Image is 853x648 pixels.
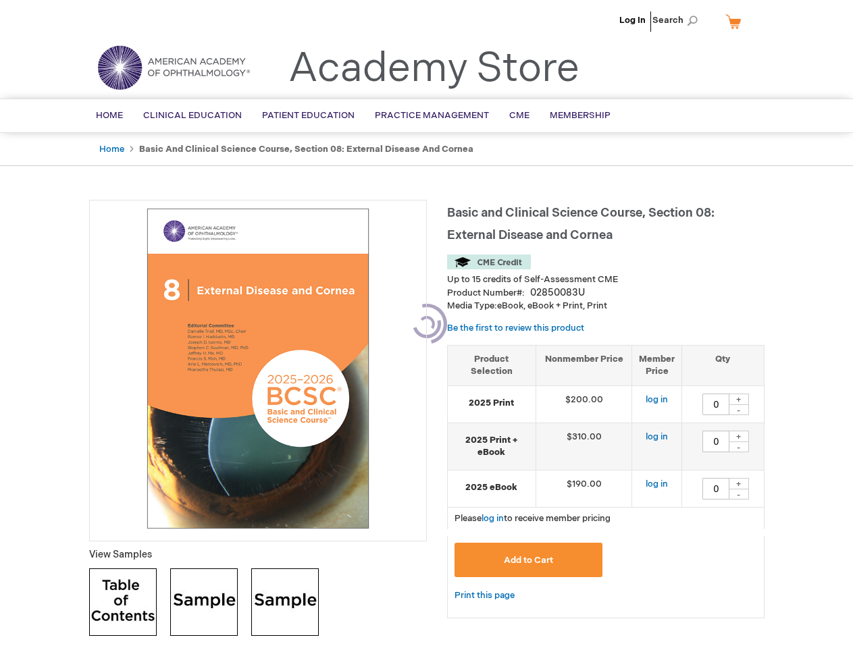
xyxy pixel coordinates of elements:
span: Add to Cart [504,555,553,566]
p: eBook, eBook + Print, Print [447,300,765,313]
span: CME [509,110,529,121]
a: Print this page [455,587,515,604]
a: log in [646,394,668,405]
button: Add to Cart [455,543,603,577]
div: - [729,489,749,500]
span: Home [96,110,123,121]
a: log in [646,479,668,489]
input: Qty [702,431,729,452]
a: log in [646,431,668,442]
td: $310.00 [536,423,632,470]
input: Qty [702,478,729,500]
input: Qty [702,394,729,415]
img: Click to view [251,568,319,636]
span: Search [652,7,704,34]
a: Home [99,144,124,155]
span: Please to receive member pricing [455,513,611,524]
strong: Media Type: [447,300,497,311]
td: $190.00 [536,470,632,507]
strong: 2025 eBook [455,481,529,494]
div: - [729,404,749,415]
a: Be the first to review this product [447,323,584,333]
div: + [729,394,749,405]
p: View Samples [89,548,427,562]
div: - [729,441,749,452]
div: + [729,478,749,489]
a: Academy Store [288,45,579,93]
img: CME Credit [447,254,531,269]
th: Nonmember Price [536,345,632,385]
span: Practice Management [375,110,489,121]
a: log in [482,513,504,524]
div: + [729,431,749,442]
span: Patient Education [262,110,355,121]
th: Member Price [632,345,682,385]
th: Product Selection [448,345,536,385]
strong: 2025 Print [455,397,529,410]
span: Membership [550,110,611,121]
li: Up to 15 credits of Self-Assessment CME [447,273,765,286]
div: 02850083U [530,286,585,300]
span: Basic and Clinical Science Course, Section 08: External Disease and Cornea [447,206,715,242]
th: Qty [682,345,764,385]
strong: 2025 Print + eBook [455,434,529,459]
td: $200.00 [536,385,632,423]
strong: Basic and Clinical Science Course, Section 08: External Disease and Cornea [139,144,473,155]
img: Click to view [89,568,157,636]
span: Clinical Education [143,110,242,121]
img: Click to view [170,568,238,636]
img: Basic and Clinical Science Course, Section 08: External Disease and Cornea [97,207,419,530]
strong: Product Number [447,288,525,298]
a: Log In [619,15,646,26]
